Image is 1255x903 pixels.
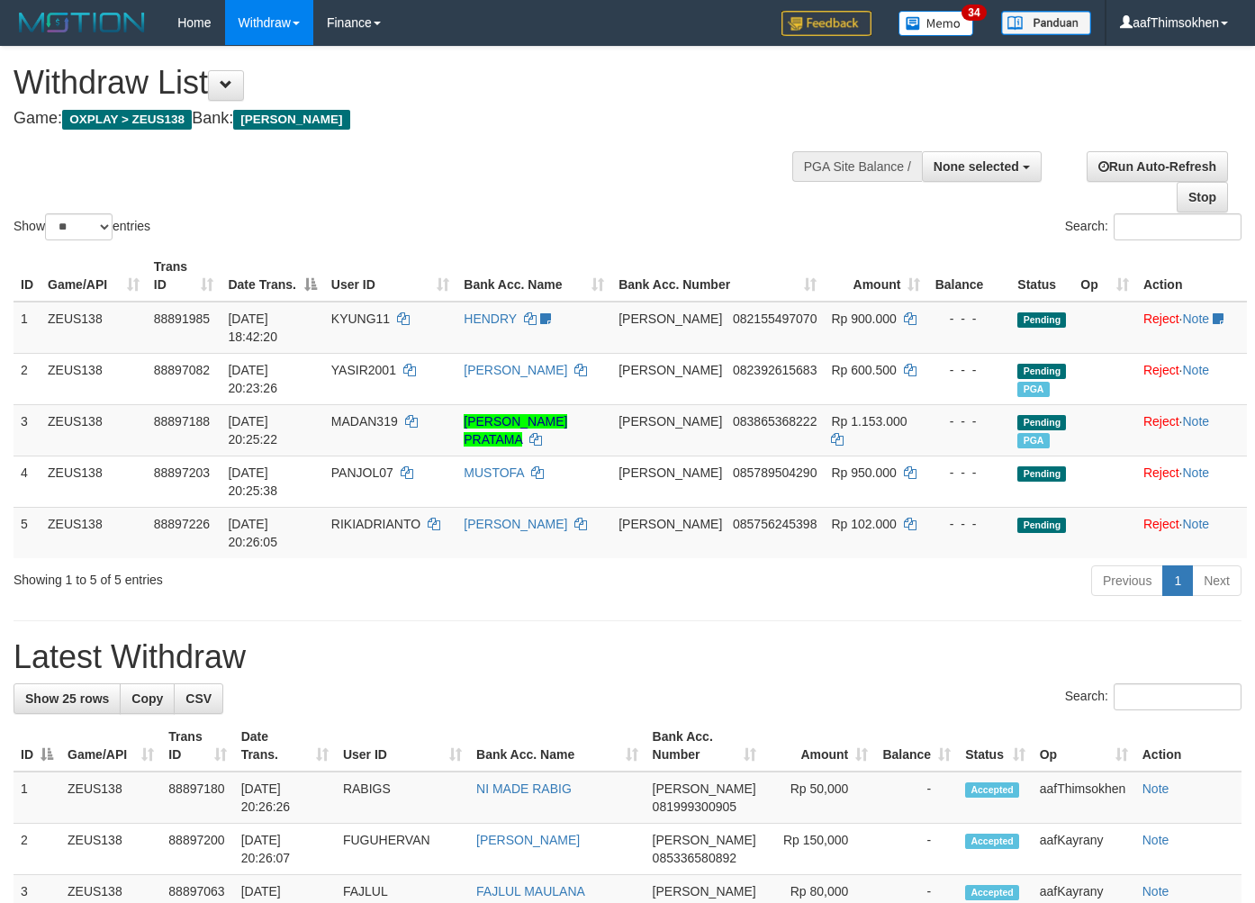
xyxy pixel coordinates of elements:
span: Accepted [965,782,1019,798]
th: Amount: activate to sort column ascending [763,720,876,772]
span: [DATE] 20:23:26 [228,363,277,395]
label: Search: [1065,213,1241,240]
span: Copy 082392615683 to clipboard [733,363,817,377]
span: None selected [934,159,1019,174]
span: Rp 102.000 [831,517,896,531]
button: None selected [922,151,1042,182]
th: Trans ID: activate to sort column ascending [161,720,233,772]
span: Accepted [965,834,1019,849]
span: [DATE] 18:42:20 [228,312,277,344]
img: panduan.png [1001,11,1091,35]
th: ID: activate to sort column descending [14,720,60,772]
a: Note [1142,884,1169,898]
select: Showentries [45,213,113,240]
span: 88897082 [154,363,210,377]
a: Note [1142,781,1169,796]
a: Stop [1177,182,1228,212]
th: Status: activate to sort column ascending [958,720,1033,772]
a: Reject [1143,517,1179,531]
div: - - - [934,361,1003,379]
td: Rp 150,000 [763,824,876,875]
span: Copy [131,691,163,706]
td: [DATE] 20:26:07 [234,824,336,875]
a: Reject [1143,414,1179,429]
a: 1 [1162,565,1193,596]
th: Balance [927,250,1010,302]
div: - - - [934,412,1003,430]
div: - - - [934,515,1003,533]
th: Trans ID: activate to sort column ascending [147,250,221,302]
th: User ID: activate to sort column ascending [324,250,456,302]
th: Action [1136,250,1247,302]
input: Search: [1114,683,1241,710]
td: [DATE] 20:26:26 [234,772,336,824]
span: Copy 082155497070 to clipboard [733,312,817,326]
a: Note [1183,465,1210,480]
th: Game/API: activate to sort column ascending [60,720,161,772]
span: Marked by aafanarl [1017,433,1049,448]
span: YASIR2001 [331,363,396,377]
a: [PERSON_NAME] [476,833,580,847]
input: Search: [1114,213,1241,240]
span: 88897203 [154,465,210,480]
img: Feedback.jpg [781,11,871,36]
span: Show 25 rows [25,691,109,706]
h1: Withdraw List [14,65,818,101]
div: - - - [934,464,1003,482]
span: [PERSON_NAME] [618,465,722,480]
span: KYUNG11 [331,312,390,326]
th: Bank Acc. Name: activate to sort column ascending [469,720,646,772]
span: Copy 083865368222 to clipboard [733,414,817,429]
div: PGA Site Balance / [792,151,922,182]
td: 88897200 [161,824,233,875]
th: Balance: activate to sort column ascending [875,720,958,772]
span: Rp 950.000 [831,465,896,480]
span: [PERSON_NAME] [618,312,722,326]
span: Pending [1017,364,1066,379]
span: Marked by aafanarl [1017,382,1049,397]
span: [PERSON_NAME] [618,414,722,429]
td: 5 [14,507,41,558]
a: Reject [1143,312,1179,326]
a: Run Auto-Refresh [1087,151,1228,182]
a: [PERSON_NAME] [464,517,567,531]
span: Pending [1017,466,1066,482]
th: Action [1135,720,1241,772]
span: [DATE] 20:25:22 [228,414,277,447]
span: PANJOL07 [331,465,393,480]
th: Op: activate to sort column ascending [1073,250,1136,302]
label: Show entries [14,213,150,240]
th: Bank Acc. Name: activate to sort column ascending [456,250,611,302]
img: MOTION_logo.png [14,9,150,36]
span: CSV [185,691,212,706]
th: Date Trans.: activate to sort column ascending [234,720,336,772]
td: · [1136,302,1247,354]
td: ZEUS138 [60,824,161,875]
span: 88897188 [154,414,210,429]
td: · [1136,353,1247,404]
td: ZEUS138 [41,404,147,456]
td: ZEUS138 [41,302,147,354]
th: Bank Acc. Number: activate to sort column ascending [611,250,824,302]
a: Note [1183,363,1210,377]
td: ZEUS138 [41,353,147,404]
span: 88891985 [154,312,210,326]
a: Note [1183,414,1210,429]
span: Pending [1017,312,1066,328]
td: - [875,772,958,824]
td: aafThimsokhen [1033,772,1135,824]
span: Pending [1017,415,1066,430]
label: Search: [1065,683,1241,710]
a: Previous [1091,565,1163,596]
a: MUSTOFA [464,465,524,480]
td: 2 [14,824,60,875]
td: RABIGS [336,772,469,824]
span: 88897226 [154,517,210,531]
td: ZEUS138 [41,507,147,558]
h1: Latest Withdraw [14,639,1241,675]
th: Amount: activate to sort column ascending [824,250,927,302]
span: Rp 1.153.000 [831,414,907,429]
span: Copy 085336580892 to clipboard [653,851,736,865]
span: [PERSON_NAME] [653,884,756,898]
a: Show 25 rows [14,683,121,714]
